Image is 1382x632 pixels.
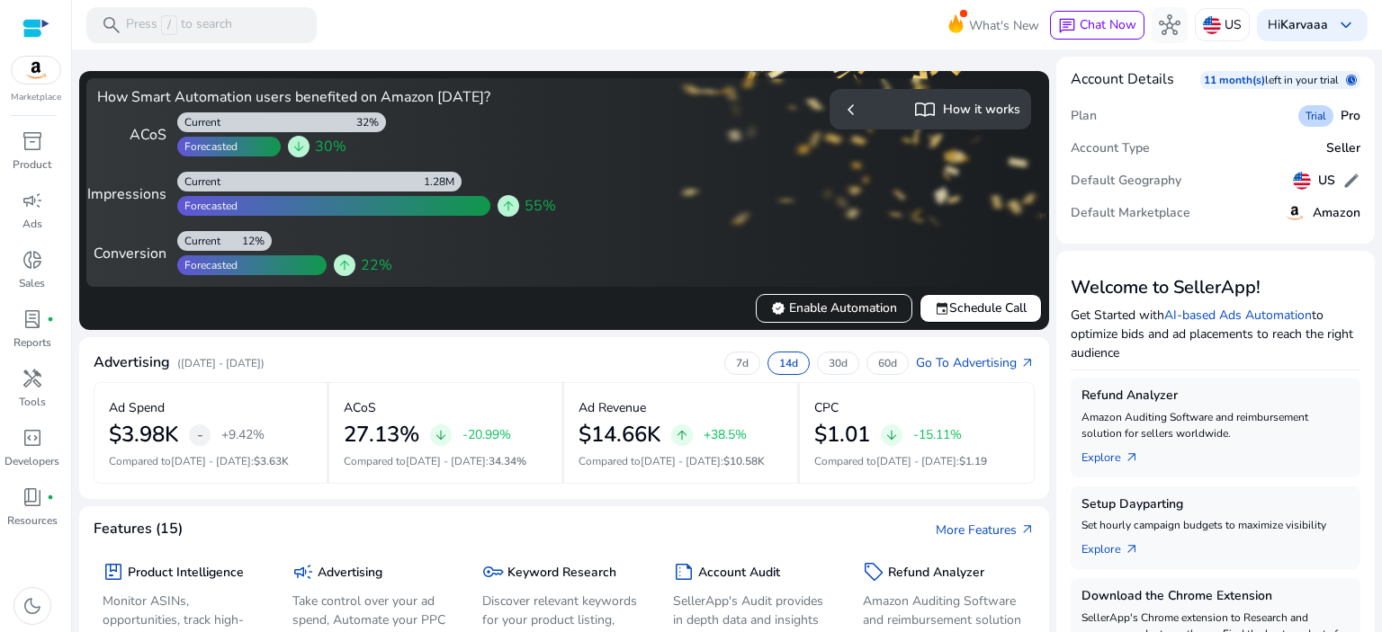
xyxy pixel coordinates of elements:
p: Compared to : [579,453,783,469]
h5: Advertising [318,565,382,581]
span: arrow_outward [1125,450,1139,465]
span: chevron_left [840,99,862,120]
span: verified [771,301,785,316]
span: 30% [315,136,346,157]
p: Tools [19,394,46,410]
div: ACoS [97,124,166,146]
span: Enable Automation [771,298,897,317]
a: Explorearrow_outward [1081,441,1153,467]
p: Hi [1268,19,1328,31]
h5: Plan [1071,109,1097,124]
p: Sales [19,275,45,291]
span: lab_profile [22,308,43,330]
p: ACoS [344,398,376,417]
h5: Refund Analyzer [888,565,984,581]
h2: $14.66K [579,422,660,448]
p: Resources [7,512,58,529]
div: 1.28M [424,174,462,189]
p: US [1225,9,1242,40]
button: eventSchedule Call [920,294,1042,323]
div: Forecasted [177,258,238,272]
span: campaign [22,190,43,211]
span: edit [1342,172,1360,190]
span: arrow_outward [1020,522,1035,537]
p: 7d [736,356,749,370]
span: arrow_downward [434,428,448,442]
h2: 27.13% [344,422,419,448]
h3: Welcome to SellerApp! [1071,277,1360,298]
p: ([DATE] - [DATE]) [177,355,265,371]
h5: Seller [1326,141,1360,156]
p: Compared to : [109,453,312,469]
span: arrow_upward [501,199,516,213]
h5: Product Intelligence [128,565,244,581]
a: More Featuresarrow_outward [936,521,1035,539]
span: hub [1159,14,1180,36]
p: CPC [814,398,839,417]
span: campaign [292,561,314,583]
span: summarize [673,561,695,583]
h5: US [1318,174,1335,189]
span: 22% [361,254,392,276]
span: search [101,14,122,36]
span: chat [1058,17,1076,35]
h5: Setup Dayparting [1081,497,1350,512]
p: Developers [4,453,59,469]
span: arrow_outward [1020,356,1035,370]
span: 34.34% [489,454,526,468]
p: Ads [22,216,42,232]
p: +38.5% [704,429,747,441]
span: fiber_manual_record [47,316,54,323]
span: arrow_upward [337,258,352,272]
span: arrow_upward [675,428,689,442]
h2: $3.98K [109,422,178,448]
p: Get Started with to optimize bids and ad placements to reach the right audience [1071,306,1360,362]
h4: Advertising [94,354,170,371]
p: Compared to : [344,453,548,469]
button: chatChat Now [1050,11,1144,40]
span: package [103,561,124,583]
h5: Refund Analyzer [1081,388,1350,404]
div: Forecasted [177,139,238,154]
img: amazon.svg [1284,202,1306,224]
p: Ad Spend [109,398,165,417]
span: event [935,301,949,316]
h5: Amazon [1313,206,1360,221]
span: key [482,561,504,583]
span: inventory_2 [22,130,43,152]
p: +9.42% [221,429,265,441]
p: -20.99% [462,429,511,441]
span: Trial [1306,109,1326,123]
span: arrow_downward [292,139,306,154]
img: amazon.svg [12,57,60,84]
div: Current [177,115,220,129]
p: Marketplace [11,91,61,104]
span: dark_mode [22,595,43,617]
span: [DATE] - [DATE] [876,454,956,468]
p: Press to search [126,15,232,35]
div: Conversion [97,243,166,264]
span: $1.19 [959,454,987,468]
h5: Default Geography [1071,174,1181,189]
span: fiber_manual_record [47,494,54,501]
p: 11 month(s) [1204,73,1265,87]
span: $10.58K [723,454,765,468]
span: arrow_downward [884,428,899,442]
span: keyboard_arrow_down [1335,14,1357,36]
span: arrow_outward [1125,542,1139,556]
p: Reports [13,334,51,351]
span: book_4 [22,486,43,508]
a: Go To Advertisingarrow_outward [916,353,1035,372]
p: -15.11% [913,429,962,441]
h2: $1.01 [814,422,870,448]
div: Impressions [97,183,166,205]
span: [DATE] - [DATE] [171,454,251,468]
span: What's New [969,10,1039,41]
span: handyman [22,368,43,389]
button: verifiedEnable Automation [756,294,912,323]
h4: How Smart Automation users benefited on Amazon [DATE]? [97,89,557,106]
p: 14d [779,356,798,370]
span: $3.63K [254,454,289,468]
span: schedule [1346,75,1357,85]
p: 30d [829,356,848,370]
